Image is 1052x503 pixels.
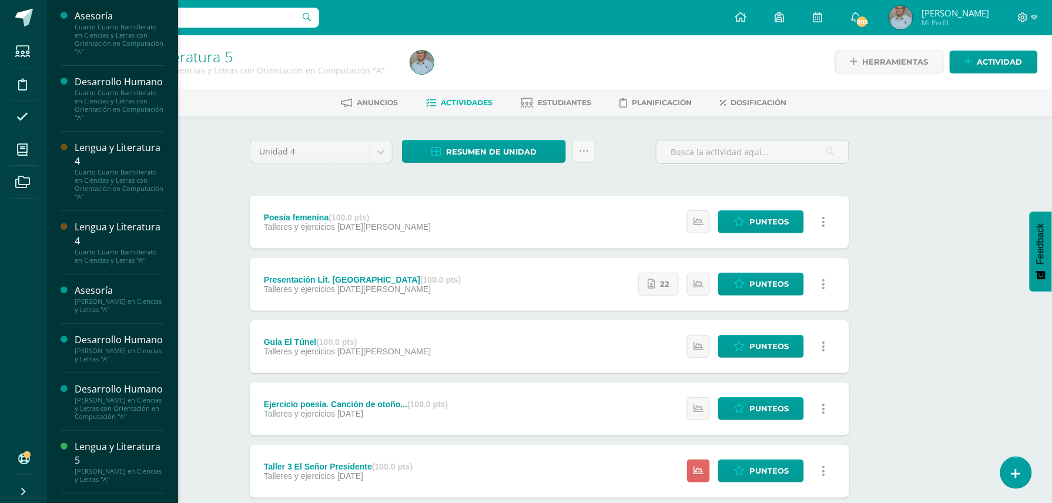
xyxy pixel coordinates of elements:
span: [DATE][PERSON_NAME] [337,222,431,232]
a: Punteos [718,273,804,296]
img: a5dbb29e51c05669dcf85516d41866b2.png [410,51,434,74]
strong: (100.0 pts) [420,275,461,284]
span: [DATE][PERSON_NAME] [337,284,431,294]
span: Talleres y ejercicios [264,222,335,232]
div: Ejercicio poesía. Canción de otoño... [264,400,448,409]
span: [DATE] [337,471,363,481]
div: Lengua y Literatura 5 [75,440,164,467]
a: Herramientas [835,51,944,73]
span: Planificación [632,98,692,107]
a: Actividad [950,51,1038,73]
a: Estudiantes [521,93,591,112]
a: Asesoría[PERSON_NAME] en Ciencias y Letras "A" [75,284,164,314]
a: Lengua y Literatura 4Cuarto Cuarto Bachillerato en Ciencias y Letras con Orientación en Computaci... [75,141,164,201]
a: Punteos [718,335,804,358]
span: Punteos [749,211,789,233]
span: [DATE][PERSON_NAME] [337,347,431,356]
a: Dosificación [720,93,786,112]
div: Desarrollo Humano [75,75,164,89]
div: Taller 3 El Señor Presidente [264,462,413,471]
h1: Lengua y Literatura 5 [92,48,396,65]
span: Punteos [749,336,789,357]
span: Herramientas [863,51,929,73]
button: Feedback - Mostrar encuesta [1030,212,1052,291]
div: Lengua y Literatura 4 [75,220,164,247]
div: Desarrollo Humano [75,383,164,396]
span: Anuncios [357,98,398,107]
div: Cuarto Cuarto Bachillerato en Ciencias y Letras con Orientación en Computación "A" [75,23,164,56]
span: Talleres y ejercicios [264,471,335,481]
span: [DATE] [337,409,363,418]
a: Actividades [426,93,493,112]
span: Feedback [1036,223,1046,264]
span: Talleres y ejercicios [264,347,335,356]
a: Planificación [619,93,692,112]
a: Anuncios [341,93,398,112]
span: Punteos [749,398,789,420]
span: Unidad 4 [259,140,361,163]
div: Cuarto Cuarto Bachillerato en Ciencias y Letras "A" [75,248,164,264]
a: 22 [638,273,679,296]
div: Asesoría [75,284,164,297]
div: Guía El Túnel [264,337,431,347]
a: Unidad 4 [250,140,392,163]
span: Estudiantes [538,98,591,107]
a: AsesoríaCuarto Cuarto Bachillerato en Ciencias y Letras con Orientación en Computación "A" [75,9,164,56]
div: [PERSON_NAME] en Ciencias y Letras con Orientación en Computación "A" [75,396,164,421]
div: Desarrollo Humano [75,333,164,347]
strong: (100.0 pts) [407,400,448,409]
span: Mi Perfil [922,18,989,28]
input: Busca un usuario... [55,8,319,28]
span: 22 [660,273,669,295]
img: a5dbb29e51c05669dcf85516d41866b2.png [889,6,913,29]
span: Dosificación [731,98,786,107]
a: Desarrollo HumanoCuarto Cuarto Bachillerato en Ciencias y Letras con Orientación en Computación "A" [75,75,164,122]
a: Punteos [718,210,804,233]
div: Asesoría [75,9,164,23]
a: Desarrollo Humano[PERSON_NAME] en Ciencias y Letras con Orientación en Computación "A" [75,383,164,421]
div: Quinto Quinto Bachillerato en Ciencias y Letras con Orientación en Computación 'A' [92,65,396,76]
div: Poesía femenina [264,213,431,222]
div: [PERSON_NAME] en Ciencias y Letras "A" [75,297,164,314]
div: Lengua y Literatura 4 [75,141,164,168]
strong: (100.0 pts) [329,213,369,222]
a: Lengua y Literatura 4Cuarto Cuarto Bachillerato en Ciencias y Letras "A" [75,220,164,264]
div: Cuarto Cuarto Bachillerato en Ciencias y Letras con Orientación en Computación "A" [75,168,164,201]
span: Punteos [749,460,789,482]
a: Desarrollo Humano[PERSON_NAME] en Ciencias y Letras "A" [75,333,164,363]
a: Punteos [718,397,804,420]
span: Actividad [977,51,1023,73]
input: Busca la actividad aquí... [656,140,849,163]
strong: (100.0 pts) [316,337,357,347]
a: Resumen de unidad [402,140,566,163]
span: Resumen de unidad [446,141,537,163]
span: Punteos [749,273,789,295]
strong: (100.0 pts) [372,462,413,471]
a: Punteos [718,460,804,482]
span: Talleres y ejercicios [264,409,335,418]
a: Lengua y Literatura 5[PERSON_NAME] en Ciencias y Letras "A" [75,440,164,484]
span: [PERSON_NAME] [922,7,989,19]
span: Actividades [441,98,493,107]
div: [PERSON_NAME] en Ciencias y Letras "A" [75,467,164,484]
span: 505 [856,15,869,28]
div: Presentación Lit. [GEOGRAPHIC_DATA] [264,275,461,284]
span: Talleres y ejercicios [264,284,335,294]
div: Cuarto Cuarto Bachillerato en Ciencias y Letras con Orientación en Computación "A" [75,89,164,122]
div: [PERSON_NAME] en Ciencias y Letras "A" [75,347,164,363]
